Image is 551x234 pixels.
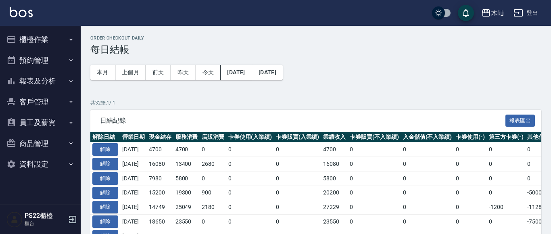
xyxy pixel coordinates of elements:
[478,5,507,21] button: 木屾
[173,215,200,229] td: 23550
[147,157,173,171] td: 16080
[173,171,200,186] td: 5800
[147,142,173,157] td: 4700
[120,200,147,215] td: [DATE]
[90,36,541,41] h2: Order checkout daily
[510,6,541,21] button: 登出
[120,186,147,200] td: [DATE]
[274,171,321,186] td: 0
[92,201,118,213] button: 解除
[454,200,487,215] td: 0
[173,186,200,200] td: 19300
[25,220,66,227] p: 櫃台
[196,65,221,80] button: 今天
[401,157,454,171] td: 0
[454,157,487,171] td: 0
[226,157,274,171] td: 0
[274,132,321,142] th: 卡券販賣(入業績)
[348,157,401,171] td: 0
[3,154,77,175] button: 資料設定
[274,200,321,215] td: 0
[147,132,173,142] th: 現金結存
[505,115,535,127] button: 報表匯出
[120,171,147,186] td: [DATE]
[120,157,147,171] td: [DATE]
[171,65,196,80] button: 昨天
[321,200,348,215] td: 27229
[200,142,226,157] td: 0
[10,7,33,17] img: Logo
[92,215,118,228] button: 解除
[321,215,348,229] td: 23550
[226,171,274,186] td: 0
[120,132,147,142] th: 營業日期
[115,65,146,80] button: 上個月
[226,215,274,229] td: 0
[487,186,526,200] td: 0
[226,186,274,200] td: 0
[100,117,505,125] span: 日結紀錄
[487,157,526,171] td: 0
[401,200,454,215] td: 0
[454,215,487,229] td: 0
[90,65,115,80] button: 本月
[348,215,401,229] td: 0
[173,157,200,171] td: 13400
[3,29,77,50] button: 櫃檯作業
[348,132,401,142] th: 卡券販賣(不入業績)
[90,99,541,107] p: 共 32 筆, 1 / 1
[25,212,66,220] h5: PS22櫃檯
[226,200,274,215] td: 0
[274,142,321,157] td: 0
[274,157,321,171] td: 0
[348,186,401,200] td: 0
[321,142,348,157] td: 4700
[92,143,118,156] button: 解除
[3,50,77,71] button: 預約管理
[200,132,226,142] th: 店販消費
[226,132,274,142] th: 卡券使用(入業績)
[487,171,526,186] td: 0
[90,132,120,142] th: 解除日結
[173,142,200,157] td: 4700
[401,142,454,157] td: 0
[226,142,274,157] td: 0
[505,116,535,124] a: 報表匯出
[120,215,147,229] td: [DATE]
[487,132,526,142] th: 第三方卡券(-)
[348,171,401,186] td: 0
[491,8,504,18] div: 木屾
[200,186,226,200] td: 900
[458,5,474,21] button: save
[146,65,171,80] button: 前天
[487,200,526,215] td: -1200
[454,186,487,200] td: 0
[321,171,348,186] td: 5800
[401,132,454,142] th: 入金儲值(不入業績)
[348,200,401,215] td: 0
[200,215,226,229] td: 0
[454,171,487,186] td: 0
[221,65,252,80] button: [DATE]
[3,92,77,113] button: 客戶管理
[252,65,283,80] button: [DATE]
[274,186,321,200] td: 0
[6,211,23,228] img: Person
[90,44,541,55] h3: 每日結帳
[92,187,118,199] button: 解除
[454,132,487,142] th: 卡券使用(-)
[92,172,118,185] button: 解除
[487,215,526,229] td: 0
[147,186,173,200] td: 15200
[200,200,226,215] td: 2180
[454,142,487,157] td: 0
[3,71,77,92] button: 報表及分析
[92,158,118,170] button: 解除
[401,215,454,229] td: 0
[200,157,226,171] td: 2680
[200,171,226,186] td: 0
[401,171,454,186] td: 0
[401,186,454,200] td: 0
[3,112,77,133] button: 員工及薪資
[147,215,173,229] td: 18650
